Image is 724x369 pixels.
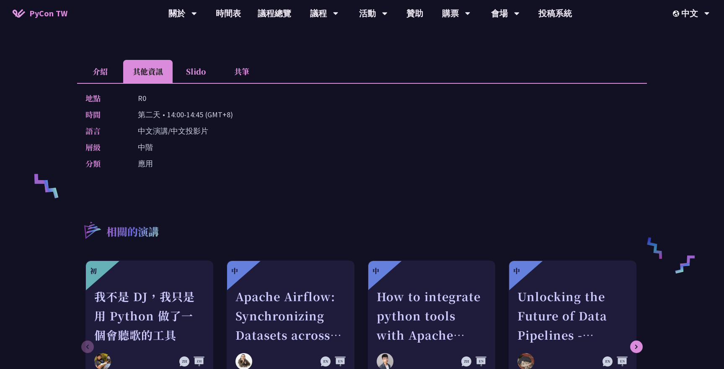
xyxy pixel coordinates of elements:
p: 語言 [85,125,121,137]
div: How to integrate python tools with Apache Iceberg to build ETLT pipeline on Shift-Left Architecture [377,287,487,345]
div: 我不是 DJ，我只是用 Python 做了一個會聽歌的工具 [94,287,204,345]
div: 初 [90,266,97,276]
li: 其他資訊 [123,60,173,83]
p: 相關的演講 [106,224,159,241]
img: Locale Icon [673,10,681,17]
p: 層級 [85,141,121,153]
a: PyCon TW [4,3,76,24]
div: Unlocking the Future of Data Pipelines - Apache Airflow 3 [517,287,628,345]
div: 中 [513,266,520,276]
p: 第二天 • 14:00-14:45 (GMT+8) [138,108,233,121]
img: r3.8d01567.svg [72,209,112,250]
p: 分類 [85,157,121,170]
p: 時間 [85,108,121,121]
div: Apache Airflow: Synchronizing Datasets across Multiple instances [235,287,346,345]
p: 中階 [138,141,153,153]
span: PyCon TW [29,7,67,20]
li: 共筆 [219,60,265,83]
div: 中 [372,266,379,276]
li: 介紹 [77,60,123,83]
p: 應用 [138,157,153,170]
p: 地點 [85,92,121,104]
p: R0 [138,92,146,104]
div: 中 [231,266,238,276]
li: Slido [173,60,219,83]
p: 中文演講/中文投影片 [138,125,208,137]
img: Home icon of PyCon TW 2025 [13,9,25,18]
